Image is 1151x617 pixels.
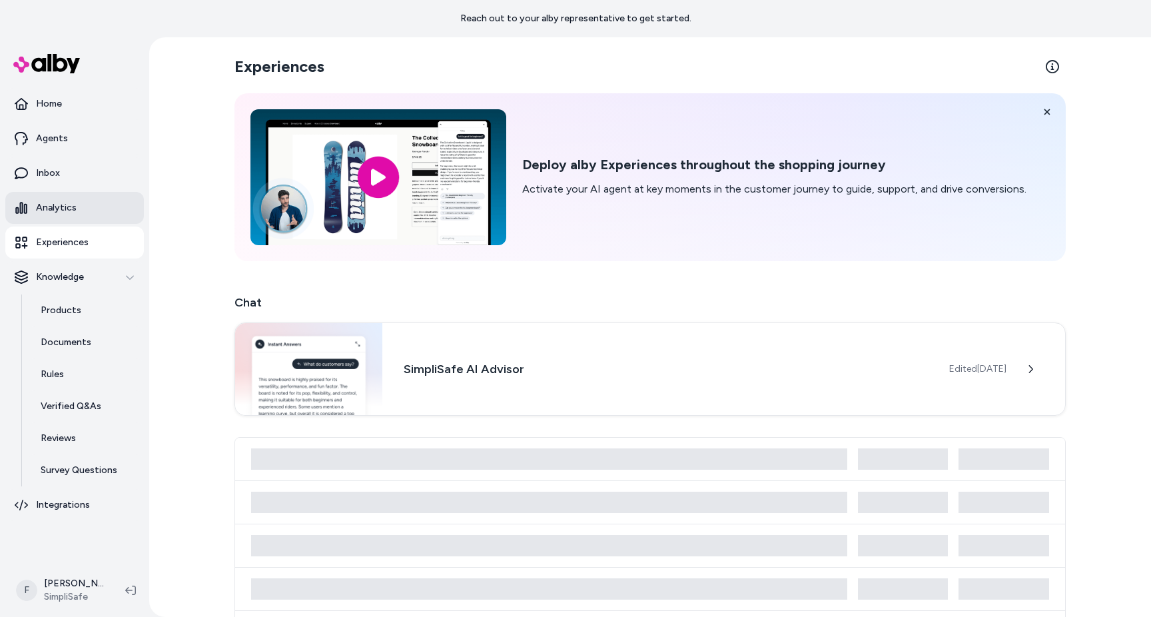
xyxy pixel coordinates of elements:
[44,577,104,590] p: [PERSON_NAME]
[404,360,928,378] h3: SimpliSafe AI Advisor
[5,123,144,155] a: Agents
[41,368,64,381] p: Rules
[234,322,1066,416] a: Chat widgetSimpliSafe AI AdvisorEdited[DATE]
[460,12,691,25] p: Reach out to your alby representative to get started.
[27,326,144,358] a: Documents
[5,489,144,521] a: Integrations
[235,323,382,415] img: Chat widget
[5,157,144,189] a: Inbox
[522,181,1026,197] p: Activate your AI agent at key moments in the customer journey to guide, support, and drive conver...
[27,422,144,454] a: Reviews
[13,54,80,73] img: alby Logo
[41,336,91,349] p: Documents
[36,167,60,180] p: Inbox
[522,157,1026,173] h2: Deploy alby Experiences throughout the shopping journey
[27,454,144,486] a: Survey Questions
[36,498,90,512] p: Integrations
[234,56,324,77] h2: Experiences
[5,227,144,259] a: Experiences
[41,304,81,317] p: Products
[36,132,68,145] p: Agents
[5,192,144,224] a: Analytics
[27,390,144,422] a: Verified Q&As
[27,358,144,390] a: Rules
[41,432,76,445] p: Reviews
[16,580,37,601] span: F
[949,362,1006,376] span: Edited [DATE]
[27,295,144,326] a: Products
[41,464,117,477] p: Survey Questions
[36,97,62,111] p: Home
[36,236,89,249] p: Experiences
[41,400,101,413] p: Verified Q&As
[8,569,115,612] button: F[PERSON_NAME]SimpliSafe
[36,201,77,215] p: Analytics
[5,261,144,293] button: Knowledge
[5,88,144,120] a: Home
[44,590,104,604] span: SimpliSafe
[36,271,84,284] p: Knowledge
[234,293,1066,312] h2: Chat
